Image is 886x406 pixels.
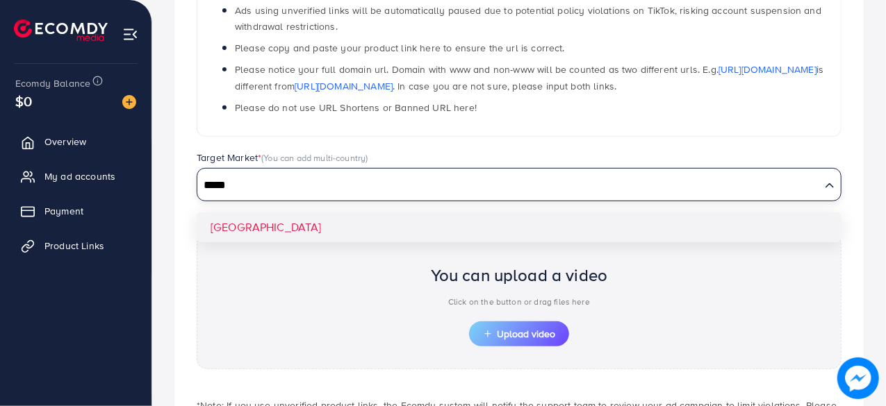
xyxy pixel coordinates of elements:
[431,265,608,285] h2: You can upload a video
[10,232,141,260] a: Product Links
[14,19,108,41] img: logo
[122,95,136,109] img: image
[469,321,569,346] button: Upload video
[199,175,819,196] input: Search for option
[10,162,141,190] a: My ad accounts
[837,357,879,399] img: image
[235,41,565,55] span: Please copy and paste your product link here to ensure the url is correct.
[122,26,138,42] img: menu
[235,62,823,92] span: Please notice your full domain url. Domain with www and non-www will be counted as two different ...
[44,204,83,218] span: Payment
[261,151,368,164] span: (You can add multi-country)
[10,128,141,155] a: Overview
[44,239,104,253] span: Product Links
[197,151,368,164] label: Target Market
[235,101,477,115] span: Please do not use URL Shortens or Banned URL here!
[483,329,555,339] span: Upload video
[235,3,821,33] span: Ads using unverified links will be automatically paused due to potential policy violations on Tik...
[295,79,393,93] a: [URL][DOMAIN_NAME]
[44,135,86,149] span: Overview
[719,62,817,76] a: [URL][DOMAIN_NAME]
[197,168,842,201] div: Search for option
[15,76,90,90] span: Ecomdy Balance
[10,88,37,115] span: $0
[10,197,141,225] a: Payment
[197,212,842,242] li: [GEOGRAPHIC_DATA]
[44,169,115,183] span: My ad accounts
[431,294,608,310] p: Click on the button or drag files here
